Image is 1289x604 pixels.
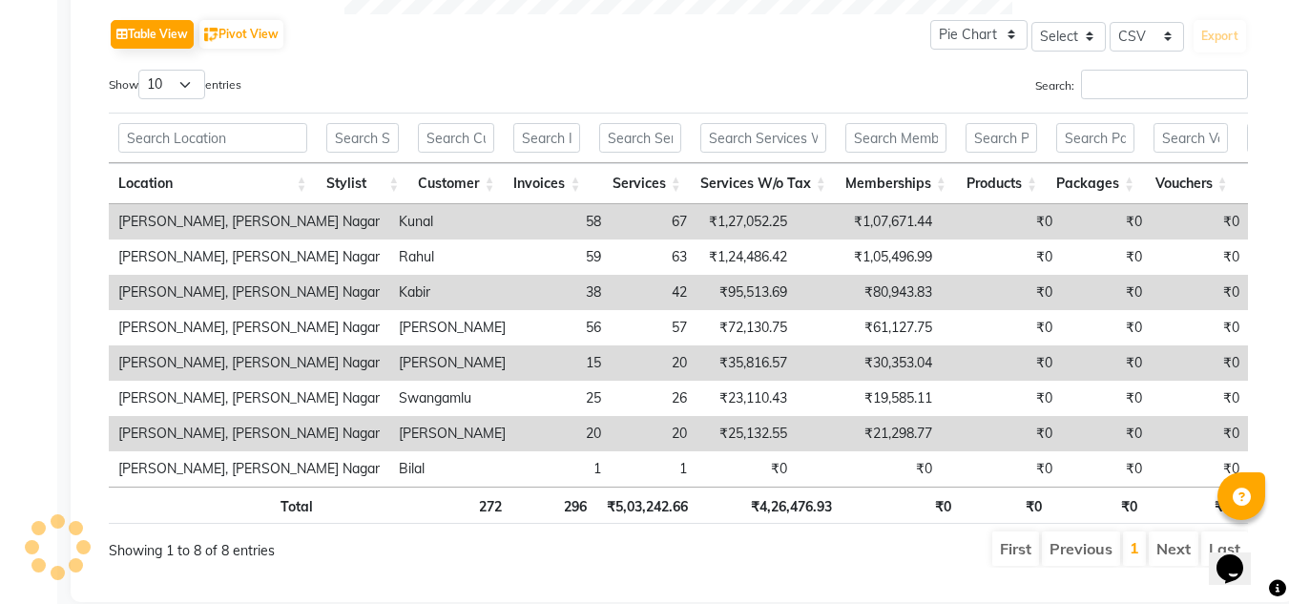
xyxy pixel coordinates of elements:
td: ₹0 [1062,345,1152,381]
th: Services W/o Tax: activate to sort column ascending [691,163,836,204]
td: 57 [611,310,696,345]
th: Vouchers: activate to sort column ascending [1144,163,1237,204]
td: Swangamlu [389,381,515,416]
input: Search Customer [418,123,494,153]
td: ₹0 [1152,381,1249,416]
td: 56 [515,310,611,345]
td: ₹61,127.75 [797,310,942,345]
td: ₹0 [1062,275,1152,310]
input: Search Invoices [513,123,580,153]
td: 1 [611,451,696,487]
td: 67 [611,204,696,240]
td: ₹0 [1152,240,1249,275]
td: 20 [515,416,611,451]
input: Search Memberships [845,123,946,153]
td: ₹0 [1152,204,1249,240]
td: [PERSON_NAME] [389,310,515,345]
th: Location: activate to sort column ascending [109,163,317,204]
td: ₹0 [942,381,1062,416]
a: 1 [1130,538,1139,557]
th: 296 [511,487,597,524]
td: ₹1,24,486.42 [696,240,797,275]
th: Memberships: activate to sort column ascending [836,163,956,204]
select: Showentries [138,70,205,99]
input: Search Location [118,123,307,153]
th: Services: activate to sort column ascending [590,163,690,204]
td: [PERSON_NAME], [PERSON_NAME] Nagar [109,204,389,240]
td: ₹21,298.77 [797,416,942,451]
td: ₹0 [942,204,1062,240]
td: ₹0 [1152,451,1249,487]
td: 20 [611,416,696,451]
td: [PERSON_NAME], [PERSON_NAME] Nagar [109,451,389,487]
img: pivot.png [204,28,218,42]
td: ₹0 [942,416,1062,451]
td: Kabir [389,275,515,310]
input: Search Products [966,123,1037,153]
input: Search: [1081,70,1248,99]
td: ₹35,816.57 [696,345,797,381]
td: [PERSON_NAME], [PERSON_NAME] Nagar [109,416,389,451]
td: ₹0 [1062,240,1152,275]
td: ₹95,513.69 [696,275,797,310]
td: 25 [515,381,611,416]
th: Packages: activate to sort column ascending [1047,163,1144,204]
td: ₹1,27,052.25 [696,204,797,240]
input: Search Packages [1056,123,1134,153]
td: ₹0 [1152,275,1249,310]
input: Search Vouchers [1154,123,1227,153]
th: ₹4,26,476.93 [697,487,841,524]
input: Search Services W/o Tax [700,123,826,153]
td: ₹0 [942,275,1062,310]
td: [PERSON_NAME], [PERSON_NAME] Nagar [109,240,389,275]
th: Products: activate to sort column ascending [956,163,1047,204]
th: ₹0 [1147,487,1239,524]
label: Show entries [109,70,241,99]
td: ₹1,05,496.99 [797,240,942,275]
td: Bilal [389,451,515,487]
td: ₹0 [1062,416,1152,451]
td: ₹0 [942,310,1062,345]
td: ₹25,132.55 [696,416,797,451]
td: ₹0 [1062,204,1152,240]
td: [PERSON_NAME], [PERSON_NAME] Nagar [109,381,389,416]
td: [PERSON_NAME], [PERSON_NAME] Nagar [109,310,389,345]
button: Table View [111,20,194,49]
th: Total [109,487,322,524]
td: 38 [515,275,611,310]
iframe: chat widget [1209,528,1270,585]
td: ₹0 [696,451,797,487]
td: Rahul [389,240,515,275]
input: Search Services [599,123,680,153]
td: ₹1,07,671.44 [797,204,942,240]
td: ₹0 [1062,310,1152,345]
div: Showing 1 to 8 of 8 entries [109,530,567,561]
td: 59 [515,240,611,275]
td: 1 [515,451,611,487]
th: 272 [416,487,511,524]
td: 63 [611,240,696,275]
td: 26 [611,381,696,416]
td: 42 [611,275,696,310]
td: 58 [515,204,611,240]
td: ₹0 [1062,451,1152,487]
td: 15 [515,345,611,381]
td: ₹0 [1152,416,1249,451]
td: ₹23,110.43 [696,381,797,416]
th: Invoices: activate to sort column ascending [504,163,590,204]
td: [PERSON_NAME] [389,345,515,381]
td: ₹0 [797,451,942,487]
th: ₹5,03,242.66 [596,487,697,524]
td: [PERSON_NAME], [PERSON_NAME] Nagar [109,345,389,381]
td: Kunal [389,204,515,240]
td: 20 [611,345,696,381]
button: Pivot View [199,20,283,49]
input: Search Stylist [326,123,400,153]
td: [PERSON_NAME], [PERSON_NAME] Nagar [109,275,389,310]
td: ₹72,130.75 [696,310,797,345]
td: ₹0 [942,345,1062,381]
td: ₹0 [942,451,1062,487]
td: ₹0 [1062,381,1152,416]
td: ₹30,353.04 [797,345,942,381]
td: ₹19,585.11 [797,381,942,416]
